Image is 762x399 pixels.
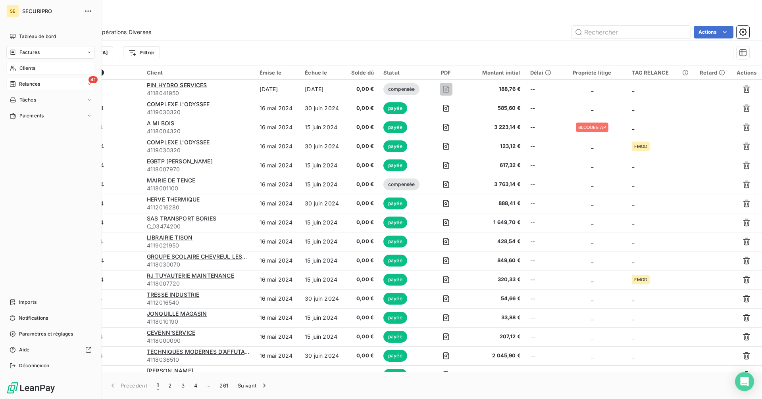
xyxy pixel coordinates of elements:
span: 0,00 € [350,295,374,303]
div: SE [6,5,19,17]
td: 16 mai 2024 [255,194,300,213]
span: _ [632,181,634,188]
td: 15 juin 2024 [300,270,345,289]
span: 4112016540 [147,299,250,307]
td: 15 juin 2024 [300,251,345,270]
td: -- [525,232,558,251]
span: payée [383,140,407,152]
td: 16 mai 2024 [255,137,300,156]
span: FMOD [634,144,648,149]
span: payée [383,255,407,267]
td: -- [525,99,558,118]
td: -- [525,251,558,270]
div: Actions [736,69,757,76]
span: 585,60 € [471,104,520,112]
span: 0,00 € [350,219,374,226]
span: … [202,379,215,392]
div: Retard [700,69,726,76]
td: 16 mai 2024 [255,118,300,137]
button: Filtrer [123,46,160,59]
td: 16 mai 2024 [255,308,300,327]
span: 617,32 € [471,161,520,169]
span: 4119030320 [147,108,250,116]
span: 0,00 € [350,85,374,93]
span: Notifications [19,315,48,322]
td: [DATE] [300,80,345,99]
td: -- [525,80,558,99]
span: PIN HYDRO SERVICES [147,82,207,88]
span: 4118004320 [147,127,250,135]
span: Tâches [19,96,36,104]
input: Rechercher [571,26,691,38]
span: 4118010190 [147,318,250,326]
span: 849,60 € [471,257,520,265]
span: 4118036510 [147,356,250,364]
div: TAG RELANCE [632,69,691,76]
td: -- [525,213,558,232]
span: EGBTP [PERSON_NAME] [147,158,213,165]
span: 3 763,14 € [471,180,520,188]
span: Factures [19,49,40,56]
span: 0,00 € [350,199,374,207]
span: _ [632,352,634,359]
td: 30 juin 2024 [300,99,345,118]
button: 3 [177,377,189,394]
span: 1 [157,382,159,389]
button: Précédent [104,377,152,394]
span: FMOD [634,277,648,282]
span: _ [591,143,593,150]
span: _ [591,352,593,359]
span: Aide [19,346,30,353]
button: 1 [152,377,164,394]
span: _ [632,124,634,130]
span: Déconnexion [19,362,50,369]
td: 15 juin 2024 [300,365,345,384]
span: 320,33 € [471,276,520,284]
span: BLOQUEE AP [578,125,606,130]
div: Open Intercom Messenger [735,372,754,391]
td: 30 juin 2024 [300,289,345,308]
span: payée [383,236,407,247]
span: 4112016280 [147,203,250,211]
span: Paiements [19,112,44,119]
span: payée [383,159,407,171]
span: COMPLEXE L'ODYSSEE [147,139,210,146]
span: _ [591,200,593,207]
div: Propriété litige [562,69,622,76]
span: _ [632,371,634,378]
span: 4119030320 [147,146,250,154]
td: 15 juin 2024 [300,213,345,232]
span: [PERSON_NAME] [147,367,193,374]
span: Relances [19,81,40,88]
span: 0,00 € [350,180,374,188]
span: Tableau de bord [19,33,56,40]
span: _ [591,181,593,188]
span: compensée [383,178,419,190]
td: 16 mai 2024 [255,156,300,175]
td: 16 mai 2024 [255,175,300,194]
div: Solde dû [350,69,374,76]
span: _ [632,105,634,111]
span: _ [632,314,634,321]
span: 4118001100 [147,184,250,192]
span: 4119021950 [147,242,250,249]
td: -- [525,365,558,384]
span: LIBRAIRIE TISON [147,234,192,241]
td: -- [525,308,558,327]
span: 33,88 € [471,314,520,322]
td: 16 mai 2024 [255,232,300,251]
a: Aide [6,343,95,356]
span: payée [383,217,407,228]
td: 16 mai 2024 [255,289,300,308]
span: 3 223,14 € [471,123,520,131]
span: CEVENN'SERVICE [147,329,195,336]
td: -- [525,194,558,213]
td: -- [525,137,558,156]
span: TECHNIQUES MODERNES D’AFFUTAGE [147,348,252,355]
span: RJ TUYAUTERIE MAINTENANCE [147,272,234,279]
td: -- [525,270,558,289]
span: HERVE THERMIQUE [147,196,200,203]
td: 15 juin 2024 [300,232,345,251]
td: 15 juin 2024 [300,327,345,346]
span: _ [632,333,634,340]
